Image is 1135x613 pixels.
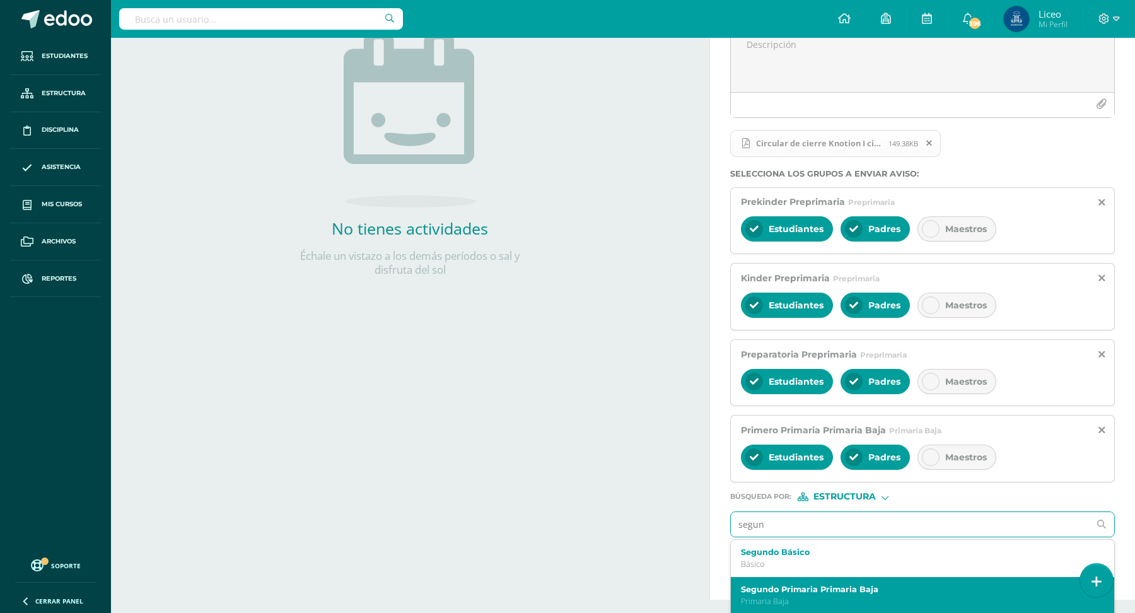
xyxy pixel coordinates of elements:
p: Échale un vistazo a los demás períodos o sal y disfruta del sol [284,249,536,277]
span: 396 [968,16,982,30]
h2: No tienes actividades [284,218,536,239]
span: Prekinder Preprimaria [741,196,845,207]
span: Primero Primaria Primaria Baja [741,424,886,436]
label: Selecciona los grupos a enviar aviso : [730,169,1115,178]
a: Reportes [10,260,101,298]
span: Preprimaria [860,350,907,359]
span: Soporte [51,561,81,570]
span: Estudiantes [769,223,824,235]
div: [object Object] [798,493,892,501]
span: Disciplina [42,125,79,135]
span: Estudiantes [42,51,88,61]
input: Ej. Primero primaria [731,512,1090,537]
span: Circular de cierre Knotion I ciclo (1).pdf [750,138,888,148]
span: Reportes [42,274,76,284]
span: Estudiantes [769,300,824,311]
span: Estudiantes [769,452,824,463]
span: Estudiantes [769,376,824,387]
label: Segundo Primaria Primaria Baja [741,585,1088,594]
span: Búsqueda por : [730,493,791,500]
span: Maestros [945,376,987,387]
span: Kinder Preprimaria [741,272,830,284]
span: Circular de cierre Knotion I ciclo (1).pdf [730,130,941,158]
span: Estructura [42,88,86,98]
span: 149.38KB [888,139,918,148]
span: Maestros [945,300,987,311]
span: Mis cursos [42,199,82,209]
input: Busca un usuario... [119,8,403,30]
p: Básico [741,559,1088,569]
label: Segundo Básico [741,547,1088,557]
span: Mi Perfil [1039,19,1068,30]
a: Asistencia [10,149,101,186]
span: Padres [868,452,900,463]
a: Estructura [10,75,101,112]
span: Cerrar panel [35,597,83,605]
img: no_activities.png [344,30,476,207]
span: Maestros [945,223,987,235]
a: Archivos [10,223,101,260]
a: Mis cursos [10,186,101,223]
span: Primaria Baja [889,426,941,435]
span: Remover archivo [919,136,940,150]
span: Preprimaria [833,274,880,283]
span: Preprimaria [848,197,895,207]
a: Estudiantes [10,38,101,75]
a: Soporte [15,556,96,573]
p: Primaria Baja [741,596,1088,607]
span: Asistencia [42,162,81,172]
span: Padres [868,223,900,235]
a: Disciplina [10,112,101,149]
img: 1c811e9e7f454fa9ffc50b5577646b50.png [1004,6,1029,32]
span: Preparatoria Preprimaria [741,349,857,360]
span: Liceo [1039,8,1068,20]
span: Estructura [813,493,876,500]
span: Padres [868,300,900,311]
span: Maestros [945,452,987,463]
span: Archivos [42,236,76,247]
span: Padres [868,376,900,387]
